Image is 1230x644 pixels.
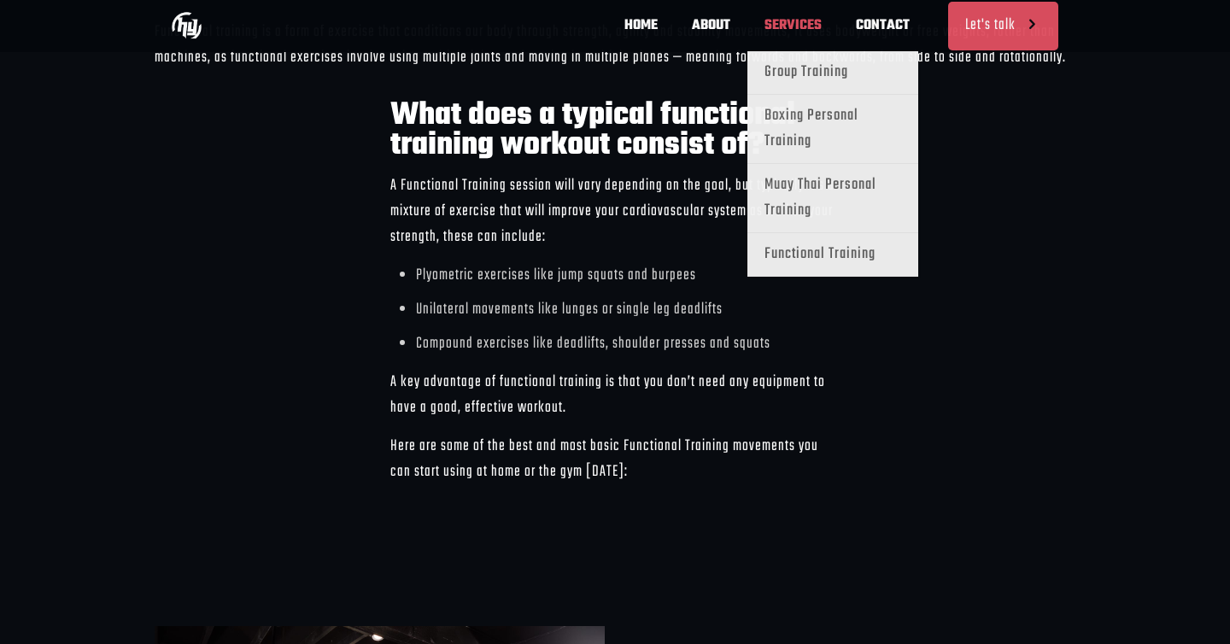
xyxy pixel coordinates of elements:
[747,233,918,277] a: Functional Training
[747,164,918,233] a: Muay Thai Personal Training
[390,173,840,250] p: A Functional Training session will vary depending on the goal, but typically it's a mixture of ex...
[172,10,202,40] img: Functional Training
[390,434,840,485] p: Here are some of the best and most basic Functional Training movements you can start using at hom...
[747,51,918,95] a: Group Training
[764,173,901,224] span: Muay Thai Personal Training
[948,2,1058,50] a: Let's talk
[764,103,901,155] span: Boxing Personal Training
[390,370,840,421] p: A key advantage of functional training is that you don’t need any equipment to have a good, effec...
[416,263,840,289] li: Plyometric exercises like jump squats and burpees
[764,60,848,85] span: Group Training
[390,101,840,161] h3: What does a typical functional training workout consist of?
[416,331,840,357] li: Compound exercises like deadlifts, shoulder presses and squats
[764,242,876,267] span: Functional Training
[416,297,840,323] li: Unilateral movements like lunges or single leg deadlifts
[747,95,918,164] a: Boxing Personal Training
